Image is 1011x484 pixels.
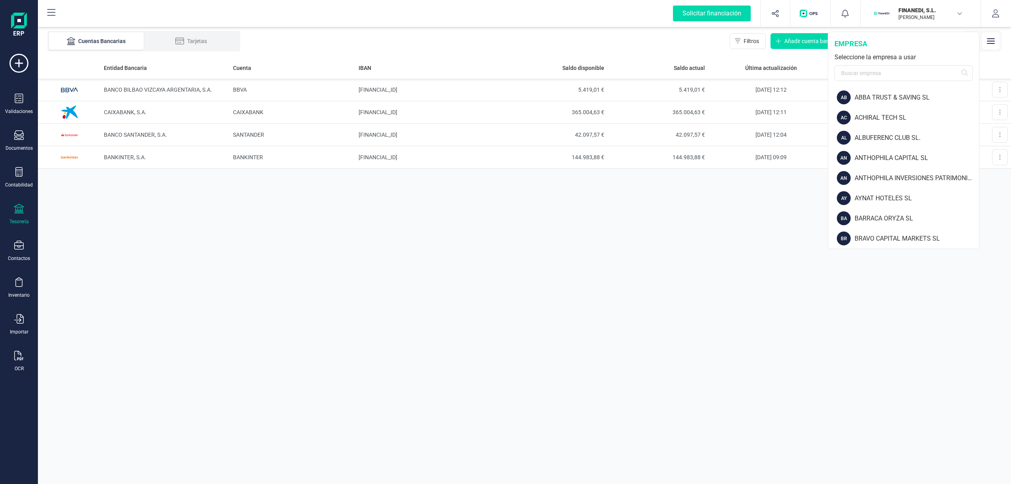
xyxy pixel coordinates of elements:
[104,109,147,115] span: CAIXABANK, S.A.
[755,132,787,138] span: [DATE] 12:04
[359,64,371,72] span: IBAN
[755,154,787,160] span: [DATE] 09:09
[233,154,263,160] span: BANKINTER
[837,191,851,205] div: AY
[355,101,507,124] td: [FINANCIAL_ID]
[755,87,787,93] span: [DATE] 12:12
[855,214,979,223] div: BARRACA ORYZA SL
[562,64,604,72] span: Saldo disponible
[510,131,604,139] span: 42.097,57 €
[510,86,604,94] span: 5.419,01 €
[755,109,787,115] span: [DATE] 12:11
[898,6,962,14] p: FINANEDI, S.L.
[233,109,263,115] span: CAIXABANK
[58,123,81,147] img: Imagen de BANCO SANTANDER, S.A.
[510,108,604,116] span: 365.004,63 €
[104,154,146,160] span: BANKINTER, S.A.
[855,133,979,143] div: ALBUFERENC CLUB SL.
[104,87,212,93] span: BANCO BILBAO VIZCAYA ARGENTARIA, S.A.
[58,78,81,102] img: Imagen de BANCO BILBAO VIZCAYA ARGENTARIA, S.A.
[855,173,979,183] div: ANTHOPHILA INVERSIONES PATRIMONIALES SL
[104,64,147,72] span: Entidad Bancaria
[233,87,247,93] span: BBVA
[11,13,27,38] img: Logo Finanedi
[611,86,705,94] span: 5.419,01 €
[834,38,973,49] div: empresa
[8,255,30,262] div: Contactos
[795,1,825,26] button: Logo de OPS
[834,65,973,81] input: Buscar empresa
[837,211,851,225] div: BA
[233,64,251,72] span: Cuenta
[784,37,842,45] span: Añadir cuenta bancaria
[355,79,507,101] td: [FINANCIAL_ID]
[15,365,24,372] div: OCR
[730,33,766,49] button: Filtros
[65,37,128,45] div: Cuentas Bancarias
[837,90,851,104] div: AB
[674,64,705,72] span: Saldo actual
[800,9,821,17] img: Logo de OPS
[611,108,705,116] span: 365.004,63 €
[673,6,751,21] div: Solicitar financiación
[6,145,33,151] div: Documentos
[611,153,705,161] span: 144.983,88 €
[10,329,28,335] div: Importar
[837,171,851,185] div: AN
[5,108,33,115] div: Validaciones
[837,111,851,124] div: AC
[855,153,979,163] div: ANTHOPHILA CAPITAL SL
[58,145,81,169] img: Imagen de BANKINTER, S.A.
[233,132,264,138] span: SANTANDER
[898,14,962,21] p: [PERSON_NAME]
[870,1,971,26] button: FIFINANEDI, S.L.[PERSON_NAME]
[745,64,797,72] span: Última actualización
[855,93,979,102] div: ABBA TRUST & SAVING SL
[9,218,29,225] div: Tesorería
[834,53,973,62] div: Seleccione la empresa a usar
[855,194,979,203] div: AYNAT HOTELES SL
[873,5,891,22] img: FI
[855,234,979,243] div: BRAVO CAPITAL MARKETS SL
[104,132,167,138] span: BANCO SANTANDER, S.A.
[744,37,759,45] span: Filtros
[837,151,851,165] div: AN
[663,1,760,26] button: Solicitar financiación
[355,124,507,146] td: [FINANCIAL_ID]
[855,113,979,122] div: ACHIRAL TECH SL
[611,131,705,139] span: 42.097,57 €
[8,292,30,298] div: Inventario
[837,232,851,245] div: BR
[5,182,33,188] div: Contabilidad
[770,33,848,49] button: Añadir cuenta bancaria
[58,100,81,124] img: Imagen de CAIXABANK, S.A.
[160,37,223,45] div: Tarjetas
[837,131,851,145] div: AL
[355,146,507,169] td: [FINANCIAL_ID]
[510,153,604,161] span: 144.983,88 €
